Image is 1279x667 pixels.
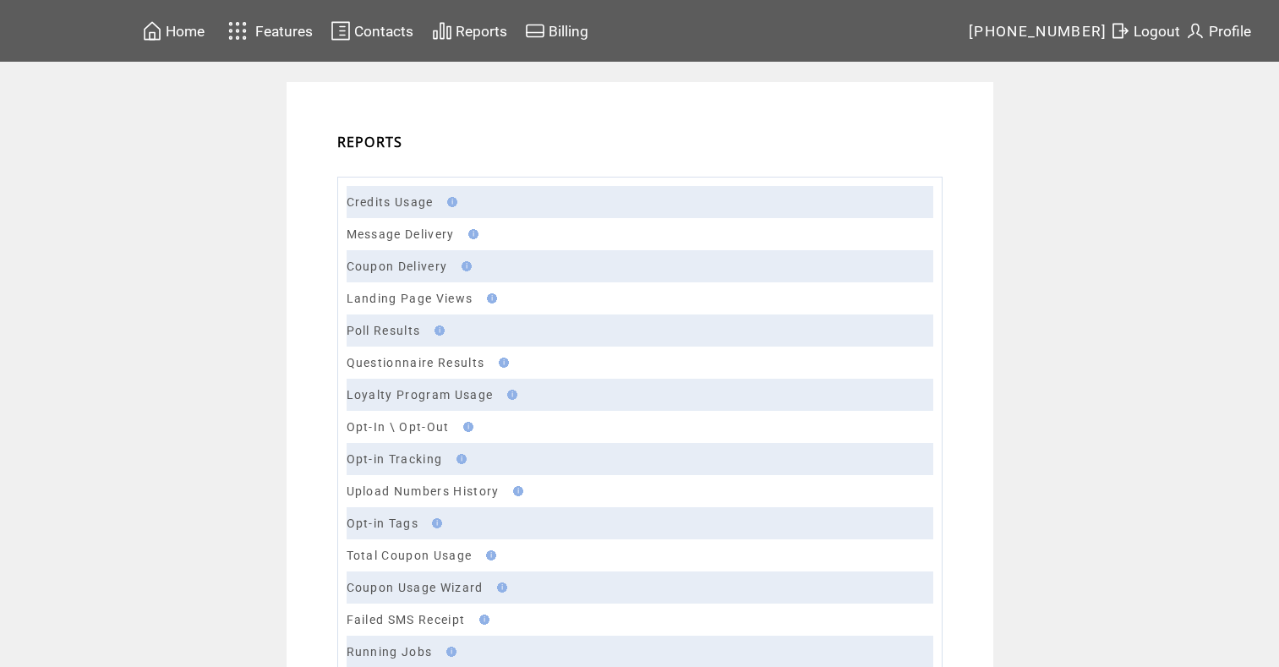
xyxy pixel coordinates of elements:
a: Total Coupon Usage [347,549,473,562]
a: Profile [1183,18,1254,44]
img: help.gif [442,197,457,207]
a: Features [221,14,316,47]
span: Features [255,23,313,40]
a: Questionnaire Results [347,356,485,369]
a: Opt-In \ Opt-Out [347,420,450,434]
img: help.gif [474,615,489,625]
span: Reports [456,23,507,40]
a: Loyalty Program Usage [347,388,494,402]
a: Contacts [328,18,416,44]
span: Logout [1134,23,1180,40]
a: Poll Results [347,324,421,337]
img: exit.svg [1110,20,1130,41]
a: Opt-in Tags [347,517,419,530]
span: Billing [549,23,588,40]
a: Billing [522,18,591,44]
a: Coupon Delivery [347,260,448,273]
img: help.gif [429,325,445,336]
a: Coupon Usage Wizard [347,581,484,594]
img: help.gif [463,229,478,239]
span: Contacts [354,23,413,40]
img: help.gif [494,358,509,368]
img: help.gif [492,582,507,593]
img: help.gif [427,518,442,528]
a: Upload Numbers History [347,484,500,498]
a: Running Jobs [347,645,433,659]
span: Home [166,23,205,40]
img: help.gif [502,390,517,400]
img: help.gif [441,647,456,657]
span: REPORTS [337,133,403,151]
span: [PHONE_NUMBER] [969,23,1107,40]
img: home.svg [142,20,162,41]
img: help.gif [451,454,467,464]
img: features.svg [223,17,253,45]
img: contacts.svg [331,20,351,41]
a: Logout [1107,18,1183,44]
img: help.gif [481,550,496,560]
img: chart.svg [432,20,452,41]
img: help.gif [458,422,473,432]
a: Failed SMS Receipt [347,613,466,626]
a: Reports [429,18,510,44]
a: Landing Page Views [347,292,473,305]
img: help.gif [508,486,523,496]
img: creidtcard.svg [525,20,545,41]
img: help.gif [456,261,472,271]
a: Home [139,18,207,44]
a: Opt-in Tracking [347,452,443,466]
img: profile.svg [1185,20,1205,41]
a: Credits Usage [347,195,434,209]
img: help.gif [482,293,497,303]
span: Profile [1209,23,1251,40]
a: Message Delivery [347,227,455,241]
